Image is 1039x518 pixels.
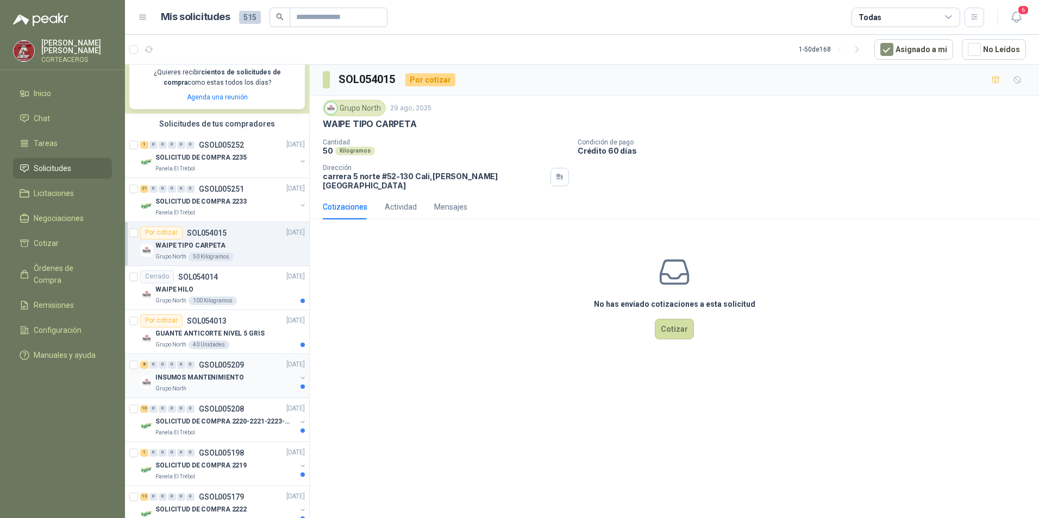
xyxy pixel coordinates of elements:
p: CORTEACEROS [41,56,112,63]
p: WAIPE TIPO CARPETA [155,241,226,251]
h3: No has enviado cotizaciones a esta solicitud [594,298,755,310]
div: 1 [140,449,148,457]
img: Company Logo [140,420,153,433]
img: Company Logo [140,288,153,301]
p: [PERSON_NAME] [PERSON_NAME] [41,39,112,54]
h1: Mis solicitudes [161,9,230,25]
div: 0 [149,493,158,501]
div: 8 [140,361,148,369]
p: [DATE] [286,403,305,414]
img: Logo peakr [13,13,68,26]
a: Inicio [13,83,112,104]
a: 1 0 0 0 0 0 GSOL005198[DATE] Company LogoSOLICITUD DE COMPRA 2219Panela El Trébol [140,446,307,481]
a: 8 0 0 0 0 0 GSOL005209[DATE] Company LogoINSUMOS MANTENIMIENTOGrupo North [140,358,307,393]
p: GSOL005208 [199,405,244,413]
div: 0 [177,141,185,149]
p: 29 ago, 2025 [390,103,431,113]
span: Chat [34,112,50,124]
p: Panela El Trébol [155,165,195,173]
div: 0 [186,361,195,369]
div: 0 [177,405,185,413]
span: search [276,13,284,21]
p: [DATE] [286,228,305,238]
div: 13 [140,493,148,501]
span: 515 [239,11,261,24]
a: Órdenes de Compra [13,258,112,290]
p: SOLICITUD DE COMPRA 2219 [155,460,247,471]
p: Crédito 60 días [578,146,1035,155]
button: Cotizar [655,319,694,339]
div: Todas [859,11,881,23]
p: Cantidad [323,138,569,146]
p: Grupo North [155,384,186,393]
img: Company Logo [140,156,153,169]
div: Actividad [385,201,417,213]
span: Órdenes de Compra [34,262,102,286]
a: 10 0 0 0 0 0 GSOL005208[DATE] Company LogoSOLICITUD DE COMPRA 2220-2221-2223-2224Panela El Trébol [140,402,307,437]
p: carrera 5 norte #52-130 Cali , [PERSON_NAME][GEOGRAPHIC_DATA] [323,172,546,190]
div: 10 [140,405,148,413]
img: Company Logo [325,102,337,114]
div: 0 [186,405,195,413]
a: 21 0 0 0 0 0 GSOL005251[DATE] Company LogoSOLICITUD DE COMPRA 2233Panela El Trébol [140,182,307,217]
div: 0 [159,361,167,369]
div: 0 [186,185,195,193]
a: Tareas [13,133,112,154]
img: Company Logo [14,41,34,61]
button: No Leídos [962,39,1026,60]
div: 21 [140,185,148,193]
p: SOLICITUD DE COMPRA 2220-2221-2223-2224 [155,416,291,427]
b: cientos de solicitudes de compra [164,68,281,86]
p: [DATE] [286,447,305,458]
p: Dirección [323,164,546,172]
div: Por cotizar [140,226,183,239]
p: SOLICITUD DE COMPRA 2235 [155,153,247,163]
p: Panela El Trébol [155,472,195,481]
button: 6 [1006,8,1026,27]
span: Cotizar [34,237,59,249]
div: 0 [186,449,195,457]
p: Panela El Trébol [155,209,195,217]
p: SOLICITUD DE COMPRA 2233 [155,197,247,207]
div: 0 [159,449,167,457]
a: 1 0 0 0 0 0 GSOL005252[DATE] Company LogoSOLICITUD DE COMPRA 2235Panela El Trébol [140,138,307,173]
span: Tareas [34,137,58,149]
p: Grupo North [155,340,186,349]
p: GSOL005251 [199,185,244,193]
a: Por cotizarSOL054015[DATE] Company LogoWAIPE TIPO CARPETAGrupo North50 Kilogramos [125,222,309,266]
div: Mensajes [434,201,467,213]
span: 6 [1017,5,1029,15]
div: 0 [149,405,158,413]
span: Inicio [34,87,51,99]
div: 0 [168,405,176,413]
a: CerradoSOL054014[DATE] Company LogoWAIPE HILOGrupo North100 Kilogramos [125,266,309,310]
a: Licitaciones [13,183,112,204]
div: 0 [177,493,185,501]
div: 0 [168,141,176,149]
div: 0 [177,185,185,193]
img: Company Logo [140,244,153,257]
a: Solicitudes [13,158,112,179]
a: Chat [13,108,112,129]
div: 50 Kilogramos [189,252,234,261]
div: 0 [159,493,167,501]
div: 0 [168,361,176,369]
a: Cotizar [13,233,112,254]
a: Por cotizarSOL054013[DATE] Company LogoGUANTE ANTICORTE NIVEL 5 GRISGrupo North40 Unidades [125,310,309,354]
img: Company Logo [140,376,153,389]
a: Agenda una reunión [187,93,248,101]
span: Negociaciones [34,212,84,224]
p: SOLICITUD DE COMPRA 2222 [155,504,247,515]
img: Company Logo [140,200,153,213]
p: [DATE] [286,140,305,150]
span: Configuración [34,324,82,336]
span: Licitaciones [34,187,74,199]
div: Cerrado [140,270,174,283]
img: Company Logo [140,464,153,477]
a: Remisiones [13,295,112,315]
p: GSOL005179 [199,493,244,501]
p: INSUMOS MANTENIMIENTO [155,372,243,383]
div: 0 [168,449,176,457]
a: Manuales y ayuda [13,345,112,365]
p: SOL054013 [187,317,227,325]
